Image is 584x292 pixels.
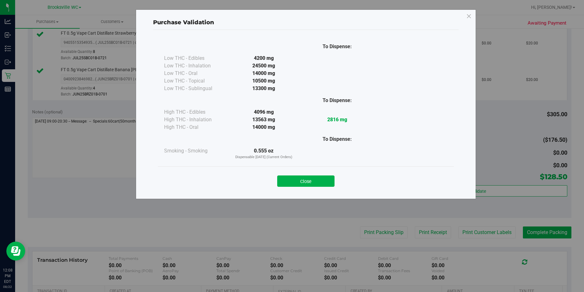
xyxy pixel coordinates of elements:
div: High THC - Edibles [164,108,227,116]
div: 13300 mg [227,85,301,92]
div: 13563 mg [227,116,301,123]
div: Low THC - Oral [164,70,227,77]
div: 24500 mg [227,62,301,70]
div: 4200 mg [227,54,301,62]
div: 14000 mg [227,123,301,131]
div: To Dispense: [301,43,374,50]
div: 4096 mg [227,108,301,116]
button: Close [277,175,335,187]
div: 0.555 oz [227,147,301,160]
div: Low THC - Topical [164,77,227,85]
div: To Dispense: [301,135,374,143]
div: Smoking - Smoking [164,147,227,155]
div: 10500 mg [227,77,301,85]
p: Dispensable [DATE] (Current Orders) [227,155,301,160]
span: Purchase Validation [153,19,214,26]
iframe: Resource center [6,242,25,261]
div: 14000 mg [227,70,301,77]
div: Low THC - Edibles [164,54,227,62]
div: To Dispense: [301,97,374,104]
div: Low THC - Inhalation [164,62,227,70]
div: Low THC - Sublingual [164,85,227,92]
strong: 2816 mg [327,117,347,123]
div: High THC - Oral [164,123,227,131]
div: High THC - Inhalation [164,116,227,123]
